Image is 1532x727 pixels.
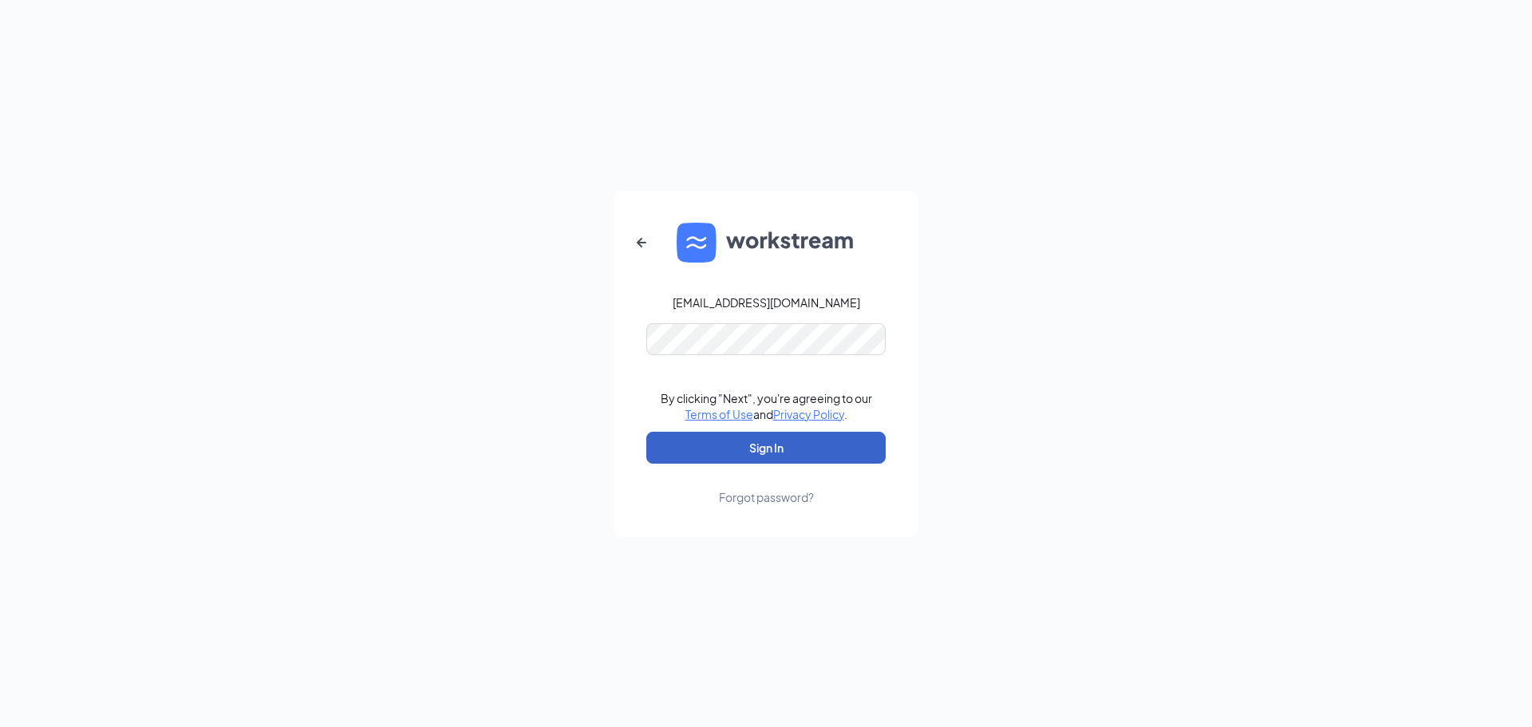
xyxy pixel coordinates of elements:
[719,464,814,505] a: Forgot password?
[685,407,753,421] a: Terms of Use
[773,407,844,421] a: Privacy Policy
[719,489,814,505] div: Forgot password?
[646,432,886,464] button: Sign In
[673,294,860,310] div: [EMAIL_ADDRESS][DOMAIN_NAME]
[632,233,651,252] svg: ArrowLeftNew
[622,223,661,262] button: ArrowLeftNew
[661,390,872,422] div: By clicking "Next", you're agreeing to our and .
[677,223,855,263] img: WS logo and Workstream text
